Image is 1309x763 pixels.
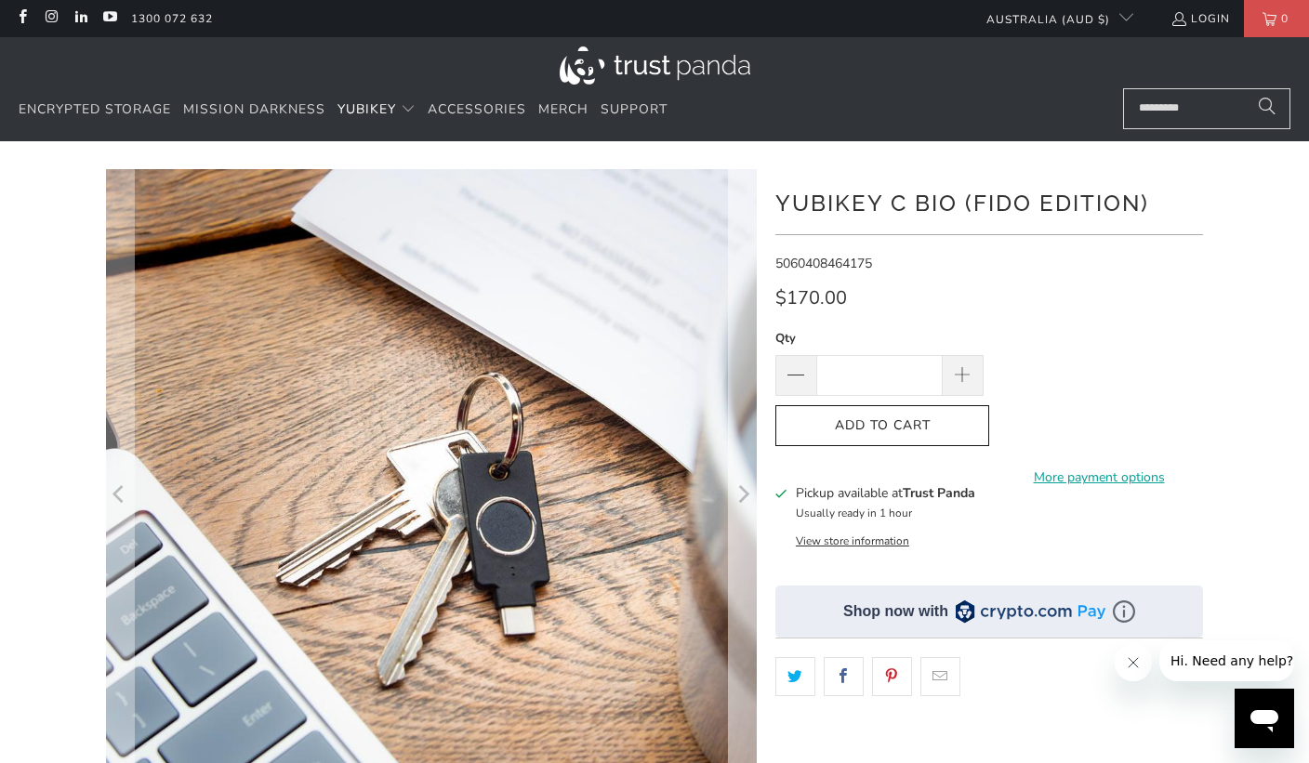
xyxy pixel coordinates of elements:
[995,467,1203,488] a: More payment options
[337,88,416,132] summary: YubiKey
[183,100,325,118] span: Mission Darkness
[538,88,588,132] a: Merch
[796,533,909,548] button: View store information
[19,88,171,132] a: Encrypted Storage
[775,285,847,310] span: $170.00
[131,8,213,29] a: 1300 072 632
[775,255,872,272] span: 5060408464175
[824,657,864,696] a: Share this on Facebook
[19,88,668,132] nav: Translation missing: en.navigation.header.main_nav
[14,11,30,26] a: Trust Panda Australia on Facebook
[775,657,815,696] a: Share this on Twitter
[183,88,325,132] a: Mission Darkness
[775,328,984,349] label: Qty
[601,88,668,132] a: Support
[43,11,59,26] a: Trust Panda Australia on Instagram
[775,183,1203,220] h1: YubiKey C Bio (FIDO Edition)
[920,657,960,696] a: Email this to a friend
[337,100,396,118] span: YubiKey
[19,100,171,118] span: Encrypted Storage
[1159,640,1294,681] iframe: Message from company
[903,484,975,502] b: Trust Panda
[1235,689,1294,748] iframe: Button to launch messaging window
[428,100,526,118] span: Accessories
[73,11,88,26] a: Trust Panda Australia on LinkedIn
[1123,88,1290,129] input: Search...
[775,405,989,447] button: Add to Cart
[1170,8,1230,29] a: Login
[101,11,117,26] a: Trust Panda Australia on YouTube
[428,88,526,132] a: Accessories
[796,483,975,503] h3: Pickup available at
[796,506,912,520] small: Usually ready in 1 hour
[843,601,948,622] div: Shop now with
[1115,644,1152,681] iframe: Close message
[601,100,668,118] span: Support
[538,100,588,118] span: Merch
[795,418,970,434] span: Add to Cart
[872,657,912,696] a: Share this on Pinterest
[1244,88,1290,129] button: Search
[560,46,750,85] img: Trust Panda Australia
